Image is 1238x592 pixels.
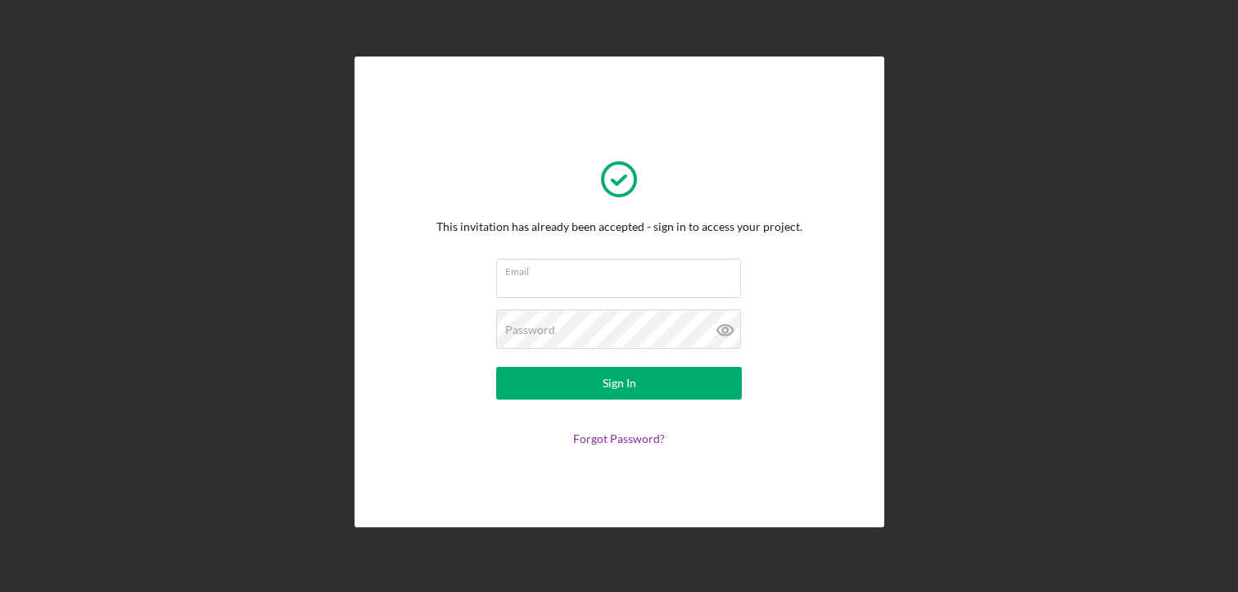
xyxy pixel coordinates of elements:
div: Sign In [603,367,636,400]
label: Email [505,260,741,278]
button: Sign In [496,367,742,400]
label: Password [505,323,555,337]
div: This invitation has already been accepted - sign in to access your project. [436,220,802,233]
a: Forgot Password? [573,432,665,445]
